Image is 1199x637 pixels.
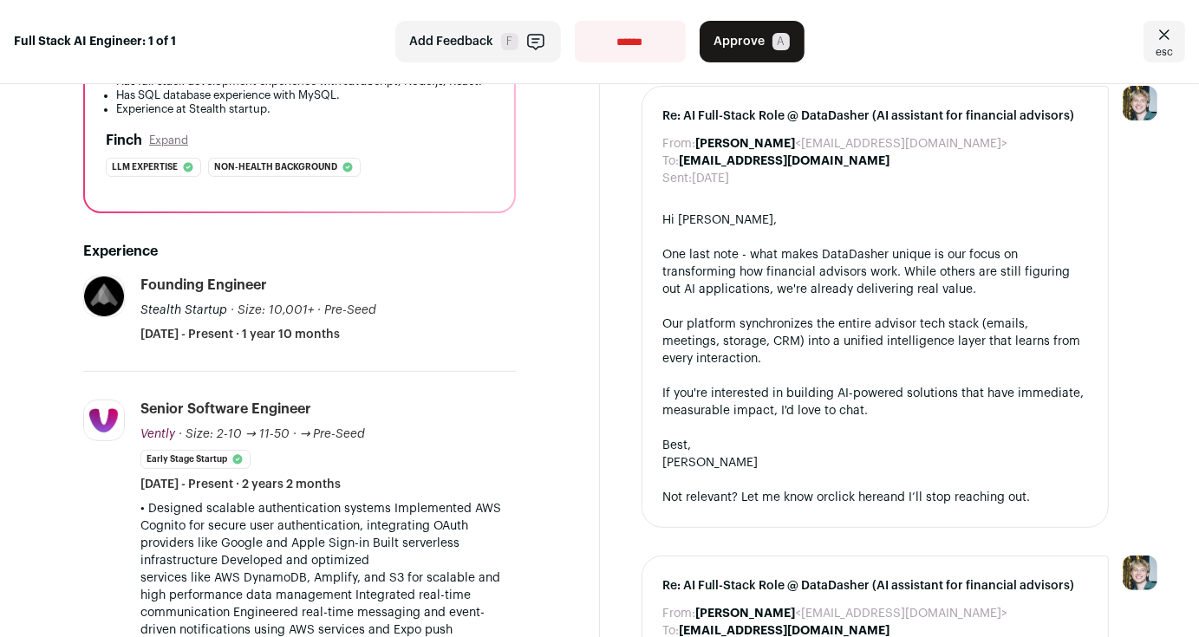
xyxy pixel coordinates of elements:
span: F [501,33,518,50]
span: · Size: 10,001+ [231,304,314,316]
dt: From: [663,605,696,622]
b: [EMAIL_ADDRESS][DOMAIN_NAME] [680,155,890,167]
img: bb758407b04ea4d595f0a4dcd2c89332d467c7faa0f713074a0ea9543027a628.jpg [84,276,124,316]
span: [DATE] - Present · 1 year 10 months [140,326,340,343]
span: Stealth Startup [140,304,227,316]
span: Add Feedback [410,33,494,50]
dt: To: [663,153,680,170]
span: Re: AI Full-Stack Role @ DataDasher (AI assistant for financial advisors) [663,577,1088,595]
div: Hi [PERSON_NAME], One last note - what makes DataDasher unique is our focus on transforming how f... [663,211,1088,506]
dd: <[EMAIL_ADDRESS][DOMAIN_NAME]> [696,135,1008,153]
li: Has SQL database experience with MySQL. [116,88,493,102]
span: · Size: 2-10 → 11-50 [179,428,290,440]
span: Non-health background [214,159,337,176]
a: Close [1144,21,1185,62]
li: Experience at Stealth startup. [116,102,493,116]
span: · [317,302,321,319]
span: Re: AI Full-Stack Role @ DataDasher (AI assistant for financial advisors) [663,107,1088,125]
button: Add Feedback F [395,21,561,62]
span: Pre-Seed [324,304,376,316]
div: Founding Engineer [140,276,267,295]
button: Expand [149,133,188,147]
span: A [772,33,790,50]
b: [PERSON_NAME] [696,138,796,150]
span: [DATE] - Present · 2 years 2 months [140,476,341,493]
span: Approve [714,33,766,50]
img: 5487b2a468f0102d3ea888275a0cab795a6459f8a9ada7117f0f1403e0e25831.jpg [84,404,124,437]
li: Early Stage Startup [140,450,251,469]
span: Llm expertise [112,159,178,176]
span: → Pre-Seed [300,428,366,440]
dt: From: [663,135,696,153]
img: 6494470-medium_jpg [1123,86,1157,120]
dd: [DATE] [693,170,730,187]
b: [EMAIL_ADDRESS][DOMAIN_NAME] [680,625,890,637]
dt: Sent: [663,170,693,187]
span: esc [1156,45,1173,59]
b: [PERSON_NAME] [696,608,796,620]
button: Approve A [700,21,805,62]
strong: Full Stack AI Engineer: 1 of 1 [14,33,176,50]
h2: Finch [106,130,142,151]
dd: <[EMAIL_ADDRESS][DOMAIN_NAME]> [696,605,1008,622]
h2: Experience [83,241,516,262]
span: · [293,426,296,443]
div: Senior Software Engineer [140,400,311,419]
a: click here [829,491,884,504]
span: Vently [140,428,175,440]
img: 6494470-medium_jpg [1123,556,1157,590]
